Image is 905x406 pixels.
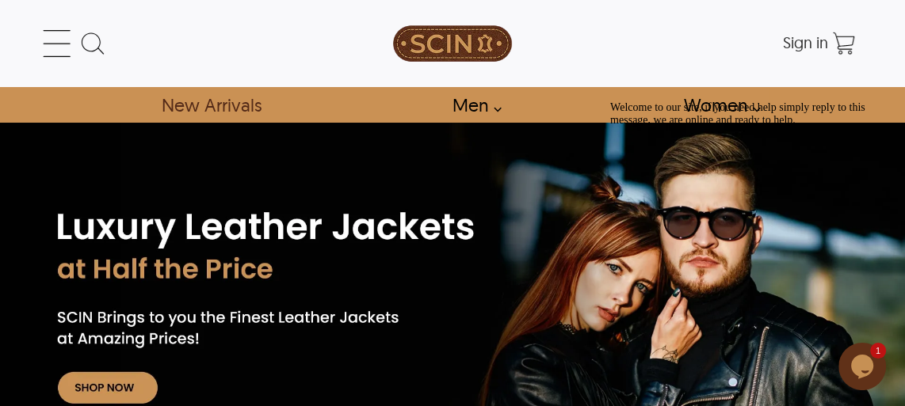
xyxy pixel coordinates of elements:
a: SCIN [317,8,589,79]
a: Shopping Cart [828,28,860,59]
div: Welcome to our site, if you need help simply reply to this message, we are online and ready to help. [6,6,292,32]
span: Sign in [783,32,828,52]
a: shop men's leather jackets [434,87,510,123]
img: SCIN [393,8,512,79]
iframe: chat widget [838,343,889,390]
a: Shop Women Leather Jackets [666,87,769,123]
a: Sign in [783,38,828,51]
iframe: chat widget [604,95,889,335]
a: Shop New Arrivals [143,87,279,123]
span: Welcome to our site, if you need help simply reply to this message, we are online and ready to help. [6,6,262,31]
